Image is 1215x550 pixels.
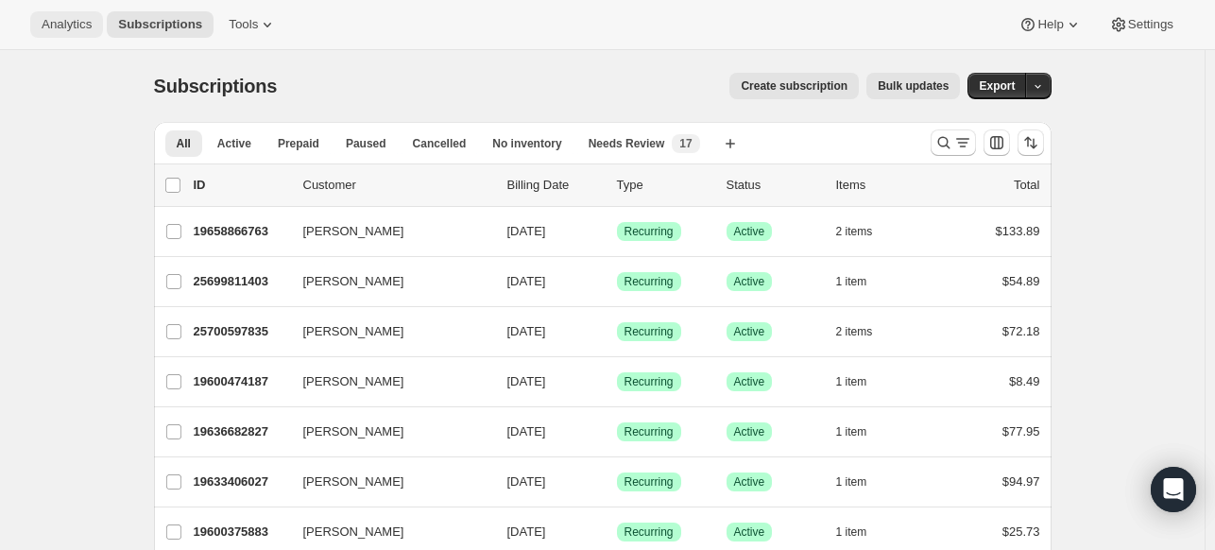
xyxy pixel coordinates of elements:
p: Total [1014,176,1039,195]
span: $54.89 [1002,274,1040,288]
button: 1 item [836,419,888,445]
div: 19600375883[PERSON_NAME][DATE]SuccessRecurringSuccessActive1 item$25.73 [194,519,1040,545]
p: 19658866763 [194,222,288,241]
div: 19600474187[PERSON_NAME][DATE]SuccessRecurringSuccessActive1 item$8.49 [194,369,1040,395]
button: 1 item [836,519,888,545]
p: 25699811403 [194,272,288,291]
span: [PERSON_NAME] [303,372,404,391]
button: [PERSON_NAME] [292,266,481,297]
p: 19633406027 [194,473,288,491]
span: 1 item [836,424,867,439]
span: Recurring [625,374,674,389]
button: [PERSON_NAME] [292,467,481,497]
button: Create new view [715,130,745,157]
div: 25700597835[PERSON_NAME][DATE]SuccessRecurringSuccessActive2 items$72.18 [194,318,1040,345]
span: Active [734,224,765,239]
button: Bulk updates [866,73,960,99]
button: [PERSON_NAME] [292,367,481,397]
span: Active [734,374,765,389]
div: Items [836,176,931,195]
button: Export [967,73,1026,99]
p: Billing Date [507,176,602,195]
button: Sort the results [1018,129,1044,156]
span: Recurring [625,524,674,540]
span: 1 item [836,274,867,289]
span: 2 items [836,224,873,239]
span: Tools [229,17,258,32]
button: Create subscription [729,73,859,99]
p: ID [194,176,288,195]
button: [PERSON_NAME] [292,517,481,547]
p: 25700597835 [194,322,288,341]
span: Active [734,524,765,540]
span: [DATE] [507,424,546,438]
span: [PERSON_NAME] [303,322,404,341]
p: 19636682827 [194,422,288,441]
span: 1 item [836,474,867,490]
div: IDCustomerBilling DateTypeStatusItemsTotal [194,176,1040,195]
span: Active [734,474,765,490]
div: 19636682827[PERSON_NAME][DATE]SuccessRecurringSuccessActive1 item$77.95 [194,419,1040,445]
span: Recurring [625,424,674,439]
span: Active [734,424,765,439]
button: Search and filter results [931,129,976,156]
span: Paused [346,136,386,151]
button: [PERSON_NAME] [292,417,481,447]
span: Recurring [625,474,674,490]
button: [PERSON_NAME] [292,317,481,347]
button: [PERSON_NAME] [292,216,481,247]
span: $72.18 [1002,324,1040,338]
button: Subscriptions [107,11,214,38]
span: $94.97 [1002,474,1040,489]
button: 2 items [836,318,894,345]
p: 19600375883 [194,523,288,541]
span: [DATE] [507,224,546,238]
span: Export [979,78,1015,94]
span: Recurring [625,324,674,339]
span: $133.89 [996,224,1040,238]
span: [PERSON_NAME] [303,272,404,291]
span: Bulk updates [878,78,949,94]
span: [DATE] [507,274,546,288]
span: [PERSON_NAME] [303,523,404,541]
button: 1 item [836,369,888,395]
span: Prepaid [278,136,319,151]
span: Help [1037,17,1063,32]
span: $25.73 [1002,524,1040,539]
button: 1 item [836,268,888,295]
button: Tools [217,11,288,38]
span: All [177,136,191,151]
p: Customer [303,176,492,195]
p: 19600474187 [194,372,288,391]
button: Customize table column order and visibility [984,129,1010,156]
span: Recurring [625,274,674,289]
span: Analytics [42,17,92,32]
span: [PERSON_NAME] [303,473,404,491]
span: $77.95 [1002,424,1040,438]
span: 1 item [836,374,867,389]
span: Active [734,324,765,339]
span: [DATE] [507,474,546,489]
button: Help [1007,11,1093,38]
div: 19658866763[PERSON_NAME][DATE]SuccessRecurringSuccessActive2 items$133.89 [194,218,1040,245]
button: Analytics [30,11,103,38]
span: [PERSON_NAME] [303,422,404,441]
p: Status [727,176,821,195]
span: Subscriptions [118,17,202,32]
span: [DATE] [507,374,546,388]
span: Active [734,274,765,289]
button: 2 items [836,218,894,245]
span: [DATE] [507,524,546,539]
span: $8.49 [1009,374,1040,388]
span: 2 items [836,324,873,339]
span: [DATE] [507,324,546,338]
button: 1 item [836,469,888,495]
span: Create subscription [741,78,847,94]
div: Open Intercom Messenger [1151,467,1196,512]
div: Type [617,176,711,195]
span: No inventory [492,136,561,151]
span: Subscriptions [154,76,278,96]
div: 25699811403[PERSON_NAME][DATE]SuccessRecurringSuccessActive1 item$54.89 [194,268,1040,295]
span: [PERSON_NAME] [303,222,404,241]
span: Settings [1128,17,1173,32]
